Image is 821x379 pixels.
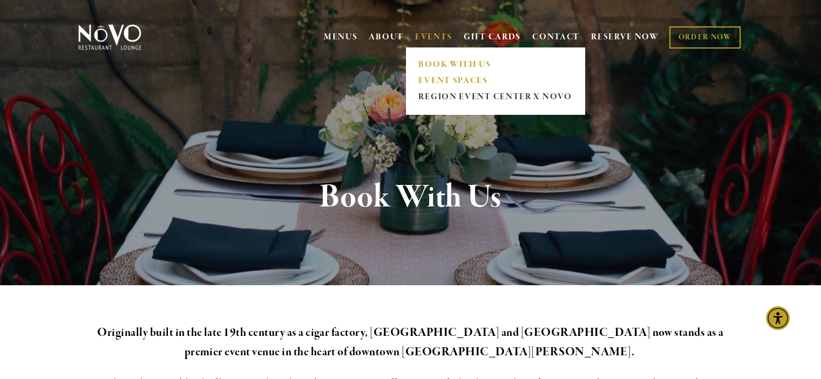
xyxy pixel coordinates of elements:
a: BOOK WITH US [415,57,575,73]
a: ABOUT [369,32,404,43]
div: Accessibility Menu [766,306,790,330]
strong: Originally built in the late 19th century as a cigar factory, [GEOGRAPHIC_DATA] and [GEOGRAPHIC_D... [97,325,725,360]
a: RESERVE NOW [591,27,659,47]
a: CONTACT [532,27,580,47]
a: ORDER NOW [669,26,740,49]
a: EVENTS [415,32,452,43]
a: GIFT CARDS [464,27,521,47]
a: MENUS [324,32,358,43]
a: REGION EVENT CENTER x NOVO [415,89,575,105]
a: EVENT SPACES [415,73,575,89]
strong: Book With Us [320,177,501,218]
img: Novo Restaurant &amp; Lounge [76,24,144,51]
